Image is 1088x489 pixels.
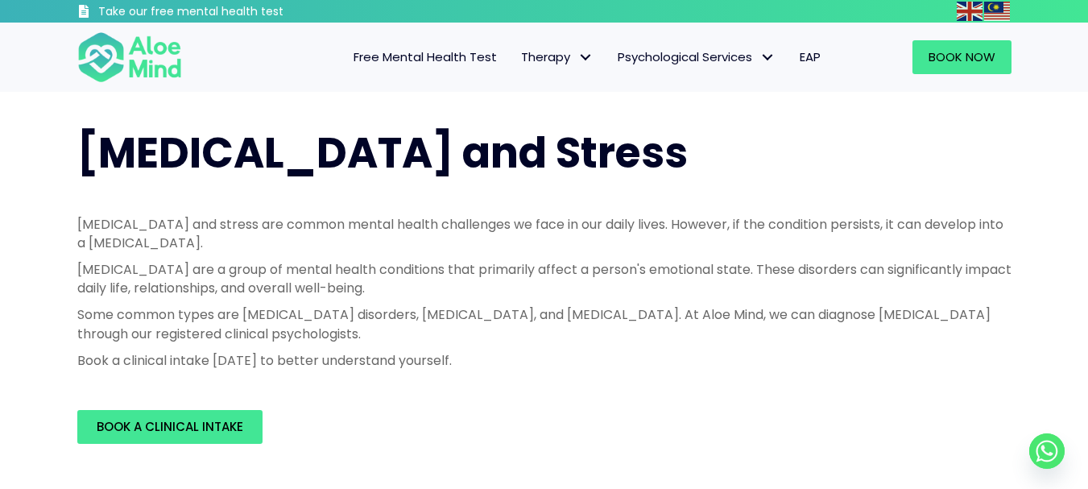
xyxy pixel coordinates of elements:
[606,40,788,74] a: Psychological ServicesPsychological Services: submenu
[574,46,598,69] span: Therapy: submenu
[77,4,370,23] a: Take our free mental health test
[77,123,688,182] span: [MEDICAL_DATA] and Stress
[788,40,833,74] a: EAP
[77,410,263,444] a: Book a Clinical Intake
[957,2,983,21] img: en
[97,418,243,435] span: Book a Clinical Intake
[341,40,509,74] a: Free Mental Health Test
[77,31,182,84] img: Aloe mind Logo
[756,46,780,69] span: Psychological Services: submenu
[203,40,833,74] nav: Menu
[98,4,370,20] h3: Take our free mental health test
[912,40,1011,74] a: Book Now
[77,305,1011,342] p: Some common types are [MEDICAL_DATA] disorders, [MEDICAL_DATA], and [MEDICAL_DATA]. At Aloe Mind,...
[984,2,1010,21] img: ms
[77,260,1011,297] p: [MEDICAL_DATA] are a group of mental health conditions that primarily affect a person's emotional...
[521,48,594,65] span: Therapy
[618,48,776,65] span: Psychological Services
[929,48,995,65] span: Book Now
[800,48,821,65] span: EAP
[1029,433,1065,469] a: Whatsapp
[77,215,1011,252] p: [MEDICAL_DATA] and stress are common mental health challenges we face in our daily lives. However...
[509,40,606,74] a: TherapyTherapy: submenu
[984,2,1011,20] a: Malay
[957,2,984,20] a: English
[354,48,497,65] span: Free Mental Health Test
[77,351,1011,370] p: Book a clinical intake [DATE] to better understand yourself.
